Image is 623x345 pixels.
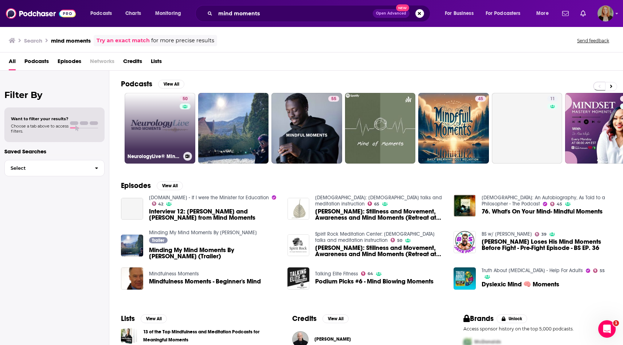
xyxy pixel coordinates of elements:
span: 50 [397,239,402,242]
iframe: Intercom live chat [598,320,616,338]
h2: Lists [121,314,135,323]
img: Mindfulness Moments - Beginner's Mind [121,267,143,290]
a: Dyslexic Mind 🧠 Moments [482,281,559,287]
span: Charts [125,8,141,19]
a: 11 [547,96,558,102]
span: Trailer [152,238,164,243]
span: Logged in as emckenzie [597,5,614,21]
span: 50 [183,95,188,103]
a: 11 [492,93,563,164]
a: Interview 12: Una and Denise from Mind Moments [149,208,279,221]
span: For Podcasters [486,8,521,19]
button: View All [157,181,183,190]
input: Search podcasts, credits, & more... [215,8,373,19]
span: Select [5,166,89,170]
span: Podcasts [24,55,49,70]
a: Credits [123,55,142,70]
a: Try an exact match [97,36,150,45]
a: 45 [475,96,486,102]
button: Show profile menu [597,5,614,21]
span: Networks [90,55,114,70]
h2: Episodes [121,181,151,190]
a: ListsView All [121,314,167,323]
img: Podium Picks #6 - Mind Blowing Moments [287,267,310,290]
span: 65 [374,203,379,206]
span: Interview 12: [PERSON_NAME] and [PERSON_NAME] from Mind Moments [149,208,279,221]
span: [PERSON_NAME] [314,336,351,342]
img: Podchaser - Follow, Share and Rate Podcasts [6,7,76,20]
a: Show notifications dropdown [577,7,589,20]
h3: NeurologyLive® Mind Moments® [128,153,180,160]
button: open menu [531,8,558,19]
a: 13 of the Top Mindfulness and Meditation Podcasts for Meaningful Moments [143,328,269,344]
a: Daniel Bergner [314,336,351,342]
span: 55 [331,95,336,103]
img: Minding My Mind Moments By Jerri P Beasley (Trailer) [121,235,143,257]
p: Saved Searches [4,148,105,155]
button: Select [4,160,105,176]
a: 76. What's On Your Mind- Mindful Moments [454,195,476,217]
a: Mindfulness Moments - Beginner's Mind [149,278,261,285]
span: 45 [478,95,483,103]
span: 45 [557,203,562,206]
span: 64 [368,272,373,275]
h2: Brands [463,314,494,323]
button: View All [322,314,349,323]
span: Choose a tab above to access filters. [11,124,68,134]
a: Show notifications dropdown [559,7,572,20]
a: 55 [271,93,342,164]
button: Send feedback [575,38,611,44]
button: open menu [440,8,483,19]
a: Spirit Rock Meditation Center: dharma talks and meditation instruction [315,231,435,243]
a: Charts [121,8,145,19]
h3: mind moments [51,37,91,44]
a: 42 [152,201,164,206]
span: Minding My Mind Moments By [PERSON_NAME] (Trailer) [149,247,279,259]
a: 45 [550,202,562,206]
a: All [9,55,16,70]
a: CreditsView All [292,314,349,323]
span: [PERSON_NAME]: Stillness and Movement, Awareness and Mind Moments (Retreat at [GEOGRAPHIC_DATA]) [315,208,445,221]
h2: Credits [292,314,317,323]
a: 50 [391,238,402,242]
a: Dyslexic Mind 🧠 Moments [454,267,476,290]
a: Interview 12: Una and Denise from Mind Moments [121,198,143,220]
a: 55 [328,96,339,102]
a: 13 of the Top Mindfulness and Meditation Podcasts for Meaningful Moments [121,328,137,344]
a: Dharma Seed: dharma talks and meditation instruction [315,195,442,207]
a: Anseo.net - If I were the Minister for Education [149,195,269,201]
a: Talking Elite Fitness [315,271,358,277]
a: Phillip Moffitt: Stillness and Movement, Awareness and Mind Moments (Retreat at Spirit Rock) [287,234,310,256]
a: Lists [151,55,162,70]
span: For Business [445,8,474,19]
a: 50NeurologyLive® Mind Moments® [125,93,195,164]
span: New [396,4,409,11]
span: [PERSON_NAME]: Stillness and Movement, Awareness and Mind Moments (Retreat at [GEOGRAPHIC_DATA]) [315,245,445,257]
a: 45 [418,93,489,164]
p: Access sponsor history on the top 5,000 podcasts. [463,326,611,332]
a: 55 [593,268,605,273]
span: Monitoring [155,8,181,19]
a: 65 [368,201,379,206]
span: [PERSON_NAME] Loses His Mind Moments Before Fight - Pre-Fight Episode - BS EP. 36 [482,239,611,251]
a: Minding My Mind Moments By Jerri P Beasley (Trailer) [149,247,279,259]
img: Phillip Moffitt: Stillness and Movement, Awareness and Mind Moments (Retreat at Spirit Rock) [287,198,310,220]
a: BS w/ Jake Paul [482,231,532,237]
span: Open Advanced [376,12,406,15]
button: View All [158,80,184,89]
span: for more precise results [151,36,214,45]
a: Episodes [58,55,81,70]
span: Want to filter your results? [11,116,68,121]
button: open menu [481,8,531,19]
h3: Search [24,37,42,44]
span: 55 [600,269,605,273]
img: Jake Paul Loses His Mind Moments Before Fight - Pre-Fight Episode - BS EP. 36 [454,231,476,253]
